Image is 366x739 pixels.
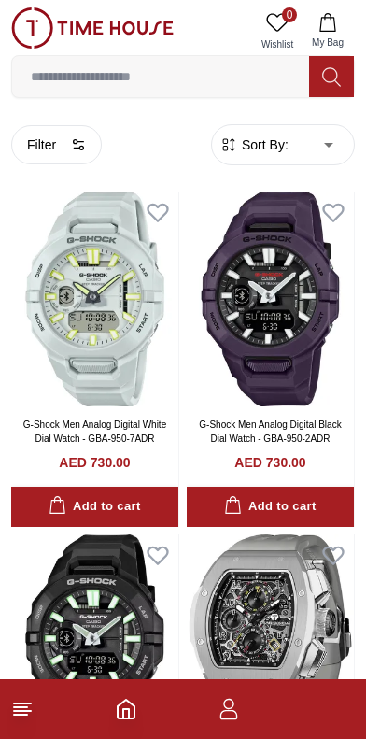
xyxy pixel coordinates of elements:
[238,135,289,154] span: Sort By:
[234,453,305,472] h4: AED 730.00
[254,37,301,51] span: Wishlist
[11,192,178,406] img: G-Shock Men Analog Digital White Dial Watch - GBA-950-7ADR
[199,419,341,444] a: G-Shock Men Analog Digital Black Dial Watch - GBA-950-2ADR
[304,36,351,50] span: My Bag
[49,496,140,518] div: Add to cart
[23,419,166,444] a: G-Shock Men Analog Digital White Dial Watch - GBA-950-7ADR
[282,7,297,22] span: 0
[11,487,178,527] button: Add to cart
[115,698,137,720] a: Home
[254,7,301,55] a: 0Wishlist
[11,7,174,49] img: ...
[59,453,130,472] h4: AED 730.00
[187,487,354,527] button: Add to cart
[224,496,316,518] div: Add to cart
[219,135,289,154] button: Sort By:
[11,125,102,164] button: Filter
[187,192,354,406] img: G-Shock Men Analog Digital Black Dial Watch - GBA-950-2ADR
[301,7,355,55] button: My Bag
